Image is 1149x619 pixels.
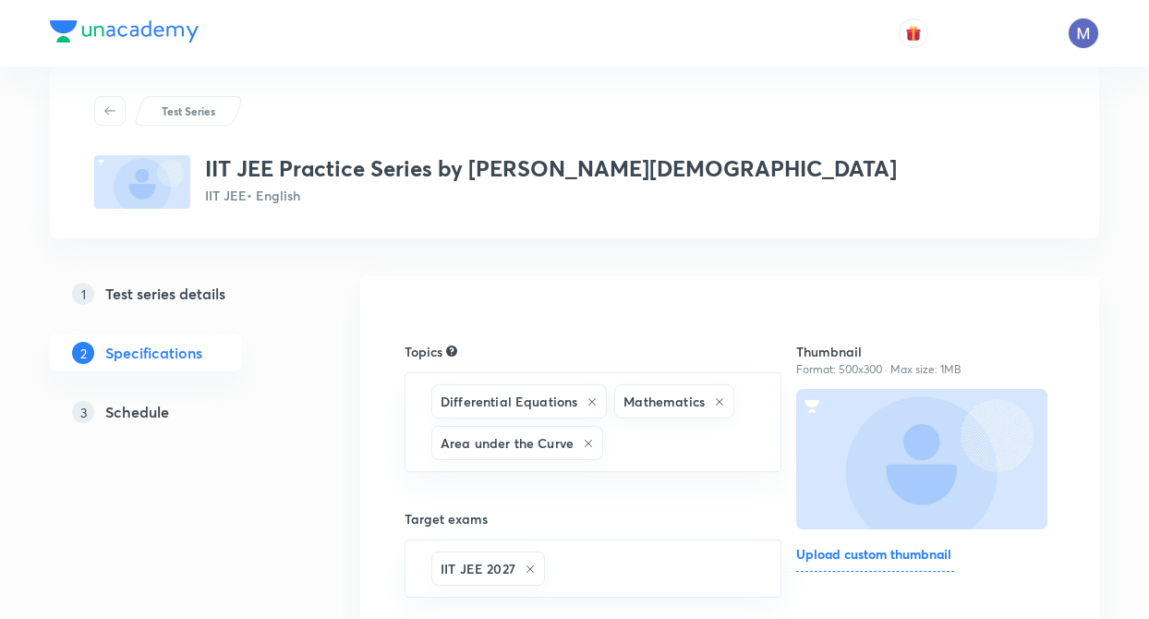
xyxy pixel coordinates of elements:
p: Format: 500x300 · Max size: 1MB [796,361,1055,378]
h6: Topics [405,342,442,361]
button: avatar [899,18,928,48]
a: Company Logo [50,20,199,47]
h6: IIT JEE 2027 [441,559,515,578]
h5: Test series details [105,283,225,305]
img: Company Logo [50,20,199,42]
img: Thumbnail [793,387,1049,530]
button: Open [770,420,774,424]
h6: Mathematics [623,392,705,411]
p: 3 [72,401,94,423]
p: Test Series [162,103,215,119]
img: Mangilal Choudhary [1068,18,1099,49]
img: fallback-thumbnail.png [94,155,190,209]
a: 1Test series details [50,275,301,312]
h5: Specifications [105,342,202,364]
button: Open [770,567,774,571]
p: 1 [72,283,94,305]
p: IIT JEE • English [205,186,897,205]
h6: Differential Equations [441,392,577,411]
a: 3Schedule [50,394,301,431]
p: 2 [72,342,94,364]
h5: Schedule [105,401,169,423]
h6: Thumbnail [796,342,1055,361]
h6: Upload custom thumbnail [796,544,954,572]
img: avatar [905,25,922,42]
h3: IIT JEE Practice Series by [PERSON_NAME][DEMOGRAPHIC_DATA] [205,155,897,182]
h6: Area under the Curve [441,433,574,453]
h6: Target exams [405,509,781,528]
div: Search for topics [446,343,457,359]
